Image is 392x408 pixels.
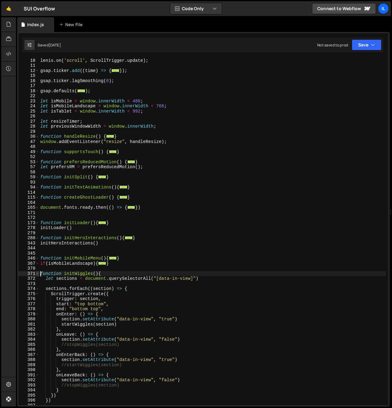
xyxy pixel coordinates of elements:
[98,261,106,265] span: ...
[18,89,39,94] div: 18
[98,221,106,224] span: ...
[24,5,55,12] div: SUI Overflow
[18,124,39,129] div: 28
[18,73,39,78] div: 15
[27,22,44,28] div: index.js
[18,83,39,89] div: 17
[18,139,39,145] div: 47
[18,104,39,109] div: 24
[18,78,39,84] div: 16
[18,337,39,342] div: 384
[18,215,39,220] div: 172
[18,367,39,373] div: 390
[18,362,39,368] div: 389
[18,327,39,332] div: 382
[18,352,39,358] div: 387
[109,150,117,153] span: ...
[18,99,39,104] div: 23
[18,200,39,205] div: 164
[18,241,39,246] div: 343
[352,39,382,50] button: Save
[127,160,135,163] span: ...
[18,378,39,383] div: 392
[18,251,39,256] div: 345
[18,170,39,175] div: 58
[59,22,85,28] div: New File
[49,42,61,48] div: [DATE]
[312,3,376,14] a: Connect to Webflow
[18,373,39,378] div: 391
[18,93,39,99] div: 22
[18,58,39,63] div: 10
[18,266,39,271] div: 370
[18,322,39,327] div: 381
[18,149,39,155] div: 49
[18,307,39,312] div: 378
[18,296,39,302] div: 376
[119,196,127,199] span: ...
[119,185,127,189] span: ...
[18,398,39,403] div: 396
[18,383,39,388] div: 393
[18,347,39,352] div: 386
[127,206,135,209] span: ...
[18,160,39,165] div: 53
[77,89,85,92] span: ...
[18,195,39,200] div: 115
[18,332,39,337] div: 383
[112,69,120,72] span: ...
[38,42,61,48] div: Saved
[18,175,39,180] div: 59
[18,220,39,226] div: 173
[18,114,39,119] div: 26
[18,342,39,347] div: 385
[18,190,39,195] div: 114
[18,231,39,236] div: 279
[1,1,16,16] a: 🤙
[18,119,39,124] div: 27
[18,144,39,149] div: 48
[18,256,39,261] div: 346
[18,205,39,210] div: 165
[18,236,39,241] div: 280
[18,317,39,322] div: 380
[18,68,39,73] div: 12
[18,393,39,398] div: 395
[18,246,39,251] div: 344
[18,109,39,114] div: 25
[18,134,39,139] div: 30
[378,3,389,14] a: Il
[18,180,39,185] div: 93
[18,164,39,170] div: 57
[106,135,114,138] span: ...
[18,225,39,231] div: 278
[18,271,39,276] div: 371
[18,210,39,216] div: 171
[18,129,39,134] div: 29
[18,276,39,281] div: 372
[125,236,133,240] span: ...
[18,357,39,362] div: 388
[18,154,39,160] div: 52
[18,281,39,287] div: 373
[18,185,39,190] div: 94
[18,302,39,307] div: 377
[18,291,39,297] div: 375
[18,286,39,291] div: 374
[98,175,106,179] span: ...
[109,256,117,260] span: ...
[18,312,39,317] div: 379
[170,3,222,14] button: Code Only
[18,63,39,68] div: 11
[18,261,39,266] div: 367
[317,42,348,48] div: Not saved to prod
[18,388,39,393] div: 394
